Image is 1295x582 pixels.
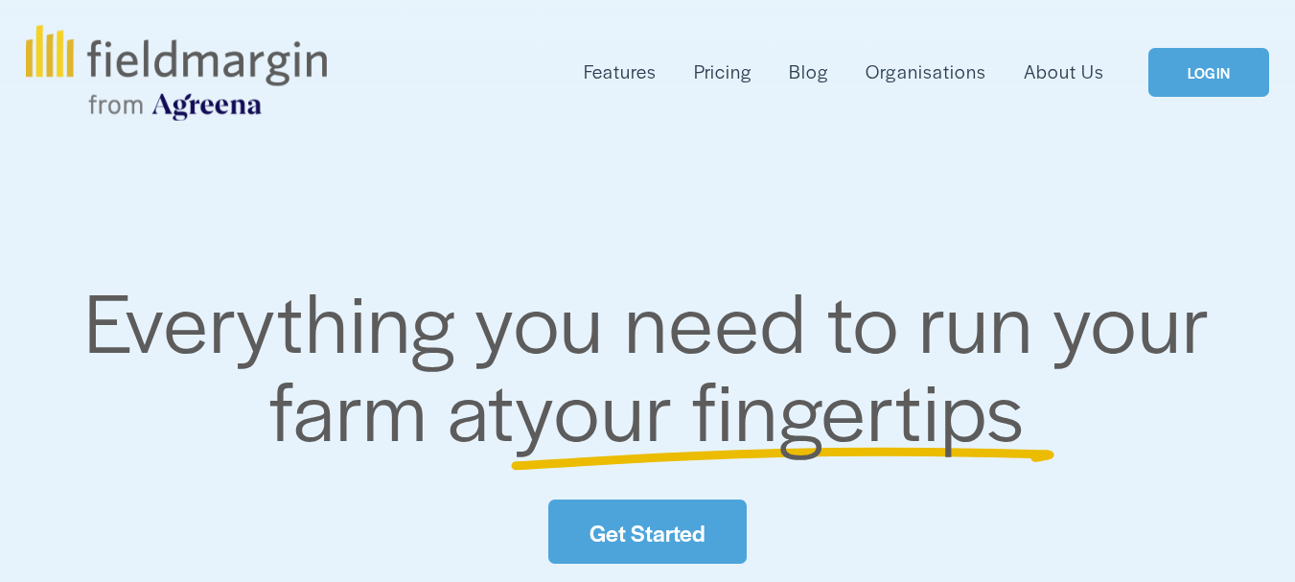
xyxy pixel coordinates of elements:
a: Blog [789,57,828,87]
span: Everything you need to run your farm at [84,262,1230,465]
img: fieldmargin.com [26,25,327,121]
span: Features [584,58,657,85]
a: LOGIN [1148,48,1269,97]
a: About Us [1024,57,1104,87]
a: Get Started [548,500,747,564]
a: folder dropdown [584,57,657,87]
span: your fingertips [515,350,1026,465]
a: Organisations [866,57,985,87]
a: Pricing [694,57,752,87]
